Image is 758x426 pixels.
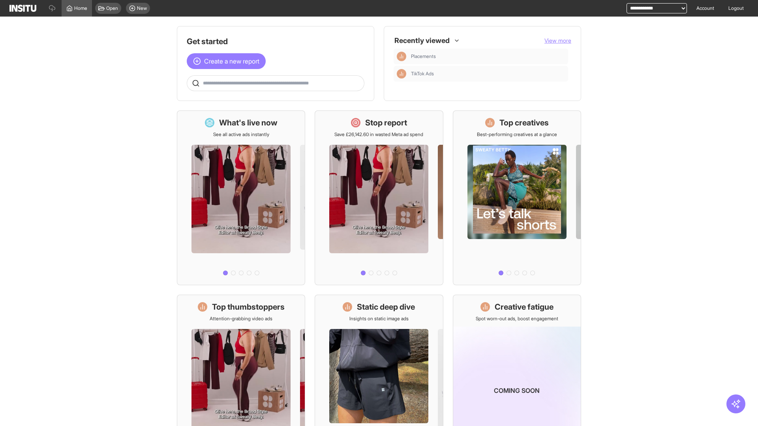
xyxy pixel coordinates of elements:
p: Save £26,142.60 in wasted Meta ad spend [334,131,423,138]
p: Insights on static image ads [349,316,409,322]
button: Create a new report [187,53,266,69]
h1: Top creatives [499,117,549,128]
div: Insights [397,52,406,61]
a: Stop reportSave £26,142.60 in wasted Meta ad spend [315,110,443,285]
span: TikTok Ads [411,71,434,77]
span: Create a new report [204,56,259,66]
span: Placements [411,53,436,60]
h1: Get started [187,36,364,47]
a: What's live nowSee all active ads instantly [177,110,305,285]
button: View more [544,37,571,45]
p: Best-performing creatives at a glance [477,131,557,138]
h1: Stop report [365,117,407,128]
span: View more [544,37,571,44]
p: See all active ads instantly [213,131,269,138]
span: Placements [411,53,565,60]
h1: Static deep dive [357,301,415,312]
a: Top creativesBest-performing creatives at a glance [453,110,581,285]
img: Logo [9,5,36,12]
span: New [137,5,147,11]
span: Open [106,5,118,11]
h1: Top thumbstoppers [212,301,285,312]
div: Insights [397,69,406,78]
span: Home [74,5,87,11]
p: Attention-grabbing video ads [210,316,272,322]
h1: What's live now [219,117,278,128]
span: TikTok Ads [411,71,565,77]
